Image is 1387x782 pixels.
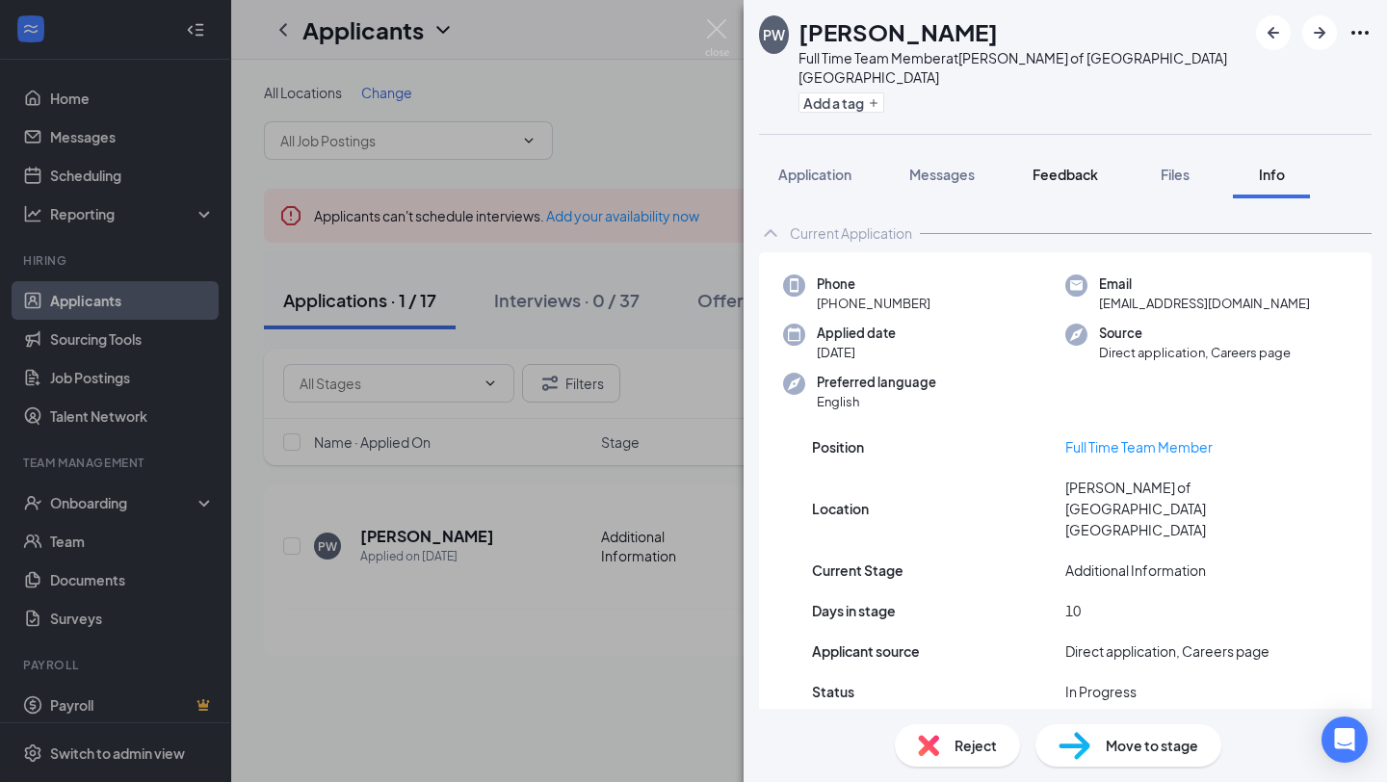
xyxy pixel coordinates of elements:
span: Reject [955,735,997,756]
span: Location [812,498,869,519]
div: Open Intercom Messenger [1322,717,1368,763]
div: Current Application [790,223,912,243]
span: [PERSON_NAME] of [GEOGRAPHIC_DATA] [GEOGRAPHIC_DATA] [1065,477,1319,540]
a: Full Time Team Member [1065,438,1213,456]
span: English [817,392,936,411]
span: Email [1099,274,1310,294]
svg: ChevronUp [759,222,782,245]
span: Info [1259,166,1285,183]
span: [DATE] [817,343,896,362]
button: ArrowRight [1302,15,1337,50]
span: [PHONE_NUMBER] [817,294,930,313]
span: Feedback [1033,166,1098,183]
span: Applicant source [812,640,920,662]
svg: Plus [868,97,879,109]
svg: ArrowRight [1308,21,1331,44]
span: Phone [817,274,930,294]
span: Days in stage [812,600,896,621]
span: Direct application, Careers page [1065,640,1269,662]
span: Messages [909,166,975,183]
span: Files [1161,166,1190,183]
button: PlusAdd a tag [798,92,884,113]
svg: Ellipses [1348,21,1372,44]
span: Applied date [817,324,896,343]
span: Application [778,166,851,183]
span: Direct application, Careers page [1099,343,1291,362]
span: Status [812,681,854,702]
span: Move to stage [1106,735,1198,756]
span: Position [812,436,864,457]
span: Current Stage [812,560,903,581]
span: Preferred language [817,373,936,392]
span: Additional Information [1065,560,1206,581]
span: Source [1099,324,1291,343]
span: [EMAIL_ADDRESS][DOMAIN_NAME] [1099,294,1310,313]
div: Full Time Team Member at [PERSON_NAME] of [GEOGRAPHIC_DATA] [GEOGRAPHIC_DATA] [798,48,1246,87]
svg: ArrowLeftNew [1262,21,1285,44]
button: ArrowLeftNew [1256,15,1291,50]
h1: [PERSON_NAME] [798,15,998,48]
span: In Progress [1065,681,1137,702]
div: PW [763,25,785,44]
span: 10 [1065,600,1081,621]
